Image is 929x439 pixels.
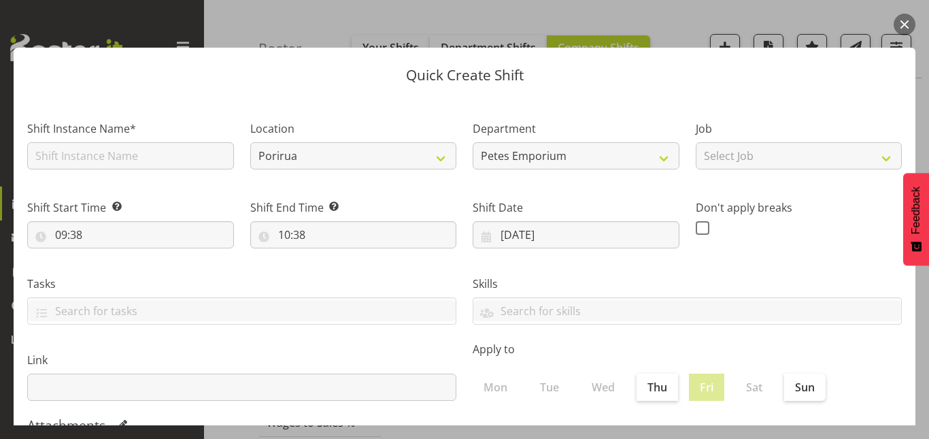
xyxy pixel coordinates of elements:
input: Click to select... [250,221,457,248]
label: Department [473,120,679,137]
label: Tue [529,374,570,401]
label: Shift Start Time [27,199,234,216]
h5: Attachments [27,417,105,434]
label: Location [250,120,457,137]
label: Mon [473,374,518,401]
input: Click to select... [27,221,234,248]
label: Thu [637,374,678,401]
label: Don't apply breaks [696,199,902,216]
label: Shift Date [473,199,679,216]
label: Sat [735,374,773,401]
label: Link [27,352,456,368]
button: Feedback - Show survey [903,173,929,265]
label: Shift End Time [250,199,457,216]
input: Search for skills [473,300,901,321]
input: Search for tasks [28,300,456,321]
label: Sun [784,374,826,401]
label: Job [696,120,902,137]
label: Apply to [473,341,902,357]
label: Skills [473,276,902,292]
label: Shift Instance Name* [27,120,234,137]
p: Quick Create Shift [27,68,902,82]
input: Shift Instance Name [27,142,234,169]
input: Click to select... [473,221,679,248]
label: Fri [689,374,724,401]
span: Feedback [910,186,922,234]
label: Tasks [27,276,456,292]
label: Wed [581,374,626,401]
